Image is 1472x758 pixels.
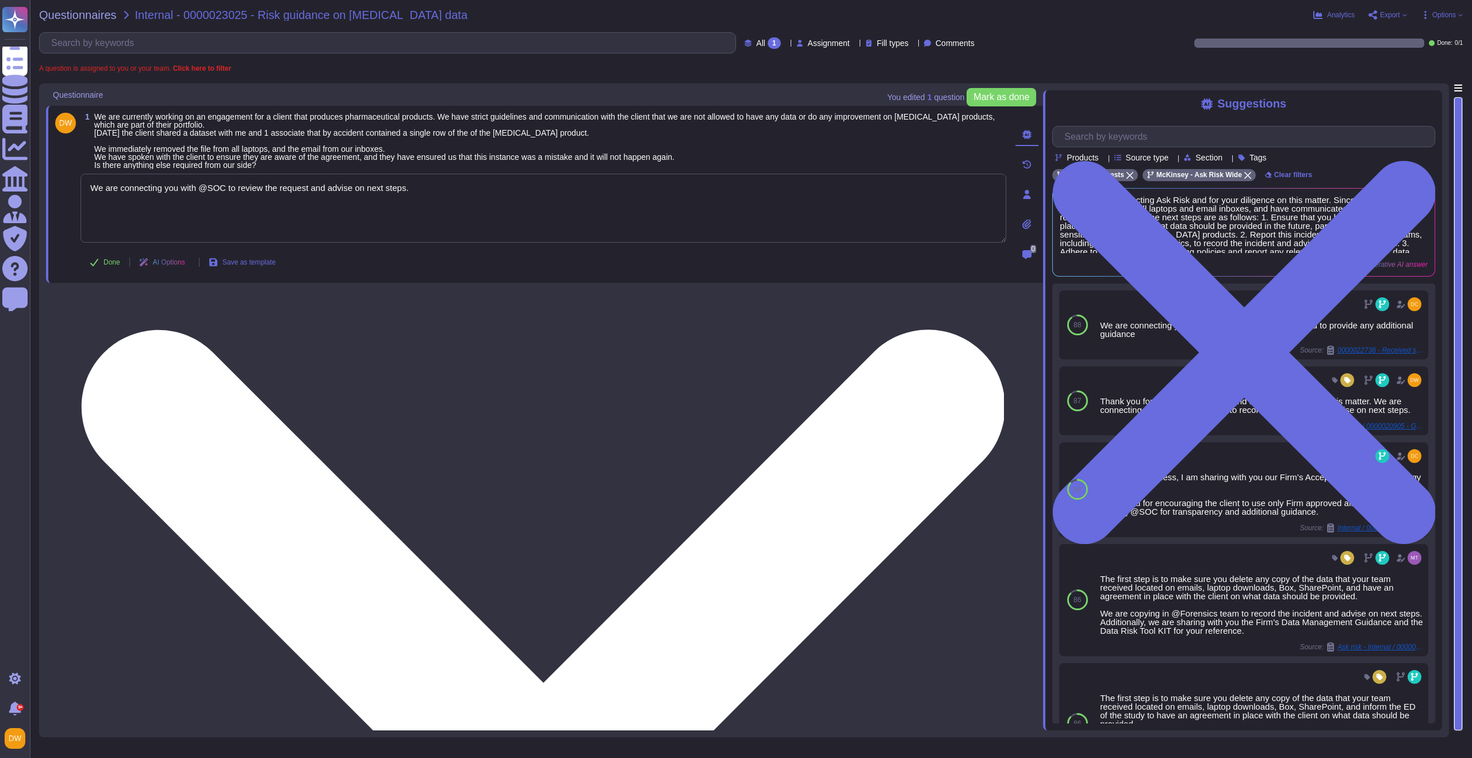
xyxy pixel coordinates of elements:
span: 88 [1074,321,1081,328]
img: user [1408,449,1421,463]
span: You edited question [887,93,964,101]
button: Analytics [1313,10,1355,20]
span: Assignment [808,39,850,47]
span: Export [1380,12,1400,18]
span: 87 [1074,397,1081,404]
img: user [1408,297,1421,311]
input: Search by keywords [45,33,735,53]
button: user [2,726,33,751]
span: Done: [1437,40,1452,46]
span: 86 [1074,720,1081,727]
span: Questionnaires [39,9,117,21]
span: Fill types [877,39,908,47]
textarea: We are connecting you with @SOC to review the request and advise on next steps. [80,174,1006,243]
span: 0 [1030,245,1037,253]
img: user [1408,373,1421,387]
span: Questionnaire [53,91,103,99]
span: Comments [936,39,975,47]
div: The first step is to make sure you delete any copy of the data that your team received located on... [1100,575,1424,635]
input: Search by keywords [1059,127,1435,147]
span: Options [1432,12,1456,18]
span: Ask risk - Internal / 0000015262 - Personal client information shared between McK teams [1337,644,1424,650]
button: Mark as done [967,88,1036,106]
span: 1 [80,113,90,121]
span: 86 [1074,486,1081,493]
div: 1 [768,37,781,49]
b: 1 [927,93,932,101]
img: user [55,113,76,133]
span: A question is assigned to you or your team. [39,65,231,72]
b: Click here to filter [171,64,231,72]
span: Internal - 0000023025 - Risk guidance on [MEDICAL_DATA] data [135,9,467,21]
img: user [5,728,25,749]
span: Analytics [1327,12,1355,18]
span: 86 [1074,596,1081,603]
span: Source: [1300,642,1424,652]
span: 0 / 1 [1455,40,1463,46]
span: All [756,39,765,47]
div: 9+ [17,704,24,711]
img: user [1408,551,1421,565]
span: Mark as done [973,93,1029,102]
